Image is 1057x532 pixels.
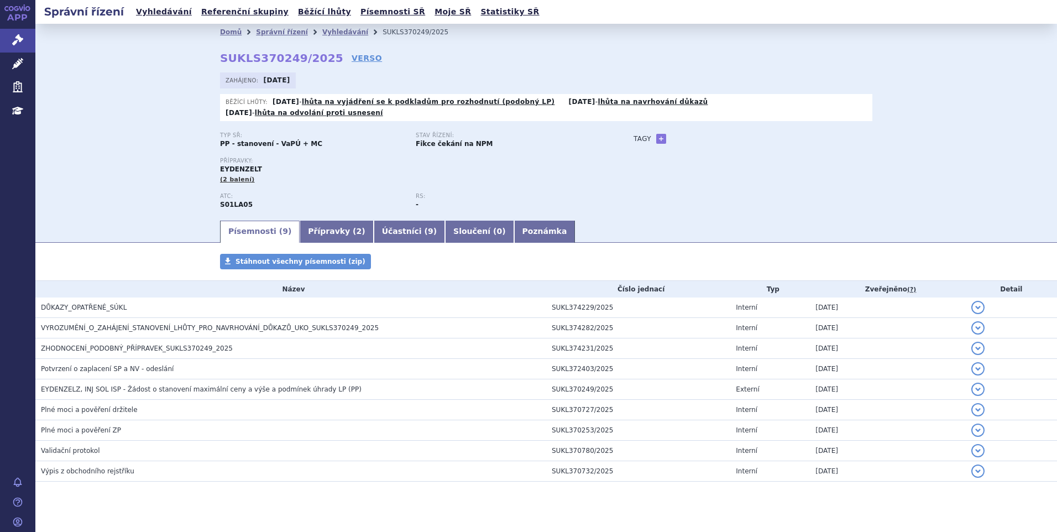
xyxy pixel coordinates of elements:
td: SUKL374229/2025 [546,298,730,318]
span: VYROZUMĚNÍ_O_ZAHÁJENÍ_STANOVENÍ_LHŮTY_PRO_NAVRHOVÁNÍ_DŮKAZŮ_UKO_SUKLS370249_2025 [41,324,379,332]
td: [DATE] [810,399,965,420]
th: Zveřejněno [810,281,965,298]
button: detail [971,321,985,335]
strong: Fikce čekání na NPM [416,140,493,148]
span: Výpis z obchodního rejstříku [41,467,134,475]
h2: Správní řízení [35,4,133,19]
a: Přípravky (2) [300,221,373,243]
span: Plné moci a pověření držitele [41,406,138,414]
p: RS: [416,193,600,200]
button: detail [971,465,985,478]
span: ZHODNOCENÍ_PODOBNÝ_PŘÍPRAVEK_SUKLS370249_2025 [41,345,233,352]
td: [DATE] [810,338,965,358]
td: SUKL370732/2025 [546,461,730,481]
td: [DATE] [810,298,965,318]
span: Validační protokol [41,447,100,455]
td: SUKL370253/2025 [546,420,730,440]
button: detail [971,383,985,396]
a: Sloučení (0) [445,221,514,243]
th: Detail [966,281,1057,298]
h3: Tagy [634,132,651,145]
button: detail [971,342,985,355]
td: [DATE] [810,461,965,481]
a: Moje SŘ [431,4,474,19]
a: Vyhledávání [322,28,368,36]
td: SUKL370249/2025 [546,379,730,399]
span: Externí [736,385,759,393]
td: SUKL374282/2025 [546,317,730,338]
td: [DATE] [810,358,965,379]
span: Potvrzení o zaplacení SP a NV - odeslání [41,365,174,373]
a: Účastníci (9) [374,221,445,243]
button: detail [971,403,985,416]
a: + [656,134,666,144]
span: 9 [428,227,433,236]
a: VERSO [352,53,382,64]
span: Interní [736,324,757,332]
td: [DATE] [810,440,965,461]
span: Interní [736,426,757,434]
button: detail [971,444,985,457]
strong: [DATE] [569,98,595,106]
td: [DATE] [810,317,965,338]
span: Interní [736,304,757,311]
span: EYDENZELZ, INJ SOL ISP - Žádost o stanovení maximální ceny a výše a podmínek úhrady LP (PP) [41,385,362,393]
th: Název [35,281,546,298]
th: Typ [730,281,810,298]
p: - [226,108,383,117]
span: Interní [736,406,757,414]
button: detail [971,424,985,437]
a: Referenční skupiny [198,4,292,19]
a: Vyhledávání [133,4,195,19]
td: SUKL370727/2025 [546,399,730,420]
strong: AFLIBERCEPT [220,201,253,208]
span: (2 balení) [220,176,255,183]
button: detail [971,362,985,375]
li: SUKLS370249/2025 [383,24,463,40]
strong: [DATE] [273,98,299,106]
span: Interní [736,447,757,455]
span: Interní [736,345,757,352]
p: - [273,97,554,106]
a: Písemnosti SŘ [357,4,428,19]
a: Písemnosti (9) [220,221,300,243]
span: Plné moci a pověření ZP [41,426,121,434]
a: lhůta na odvolání proti usnesení [255,109,383,117]
strong: [DATE] [264,76,290,84]
button: detail [971,301,985,314]
a: Statistiky SŘ [477,4,542,19]
a: Správní řízení [256,28,308,36]
span: 2 [357,227,362,236]
a: Stáhnout všechny písemnosti (zip) [220,254,371,269]
span: Interní [736,467,757,475]
td: SUKL372403/2025 [546,358,730,379]
span: DŮKAZY_OPATŘENÉ_SÚKL [41,304,127,311]
td: [DATE] [810,420,965,440]
strong: SUKLS370249/2025 [220,51,343,65]
span: Interní [736,365,757,373]
a: Domů [220,28,242,36]
strong: PP - stanovení - VaPÚ + MC [220,140,322,148]
span: EYDENZELT [220,165,262,173]
span: Zahájeno: [226,76,260,85]
strong: [DATE] [226,109,252,117]
p: Přípravky: [220,158,611,164]
strong: - [416,201,418,208]
td: SUKL370780/2025 [546,440,730,461]
p: - [569,97,708,106]
a: lhůta na navrhování důkazů [598,98,708,106]
span: 0 [496,227,502,236]
a: Poznámka [514,221,575,243]
a: Běžící lhůty [295,4,354,19]
p: Typ SŘ: [220,132,405,139]
span: Stáhnout všechny písemnosti (zip) [236,258,365,265]
span: Běžící lhůty: [226,97,270,106]
p: Stav řízení: [416,132,600,139]
td: [DATE] [810,379,965,399]
a: lhůta na vyjádření se k podkladům pro rozhodnutí (podobný LP) [302,98,555,106]
span: 9 [282,227,288,236]
td: SUKL374231/2025 [546,338,730,358]
p: ATC: [220,193,405,200]
th: Číslo jednací [546,281,730,298]
abbr: (?) [907,286,916,294]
